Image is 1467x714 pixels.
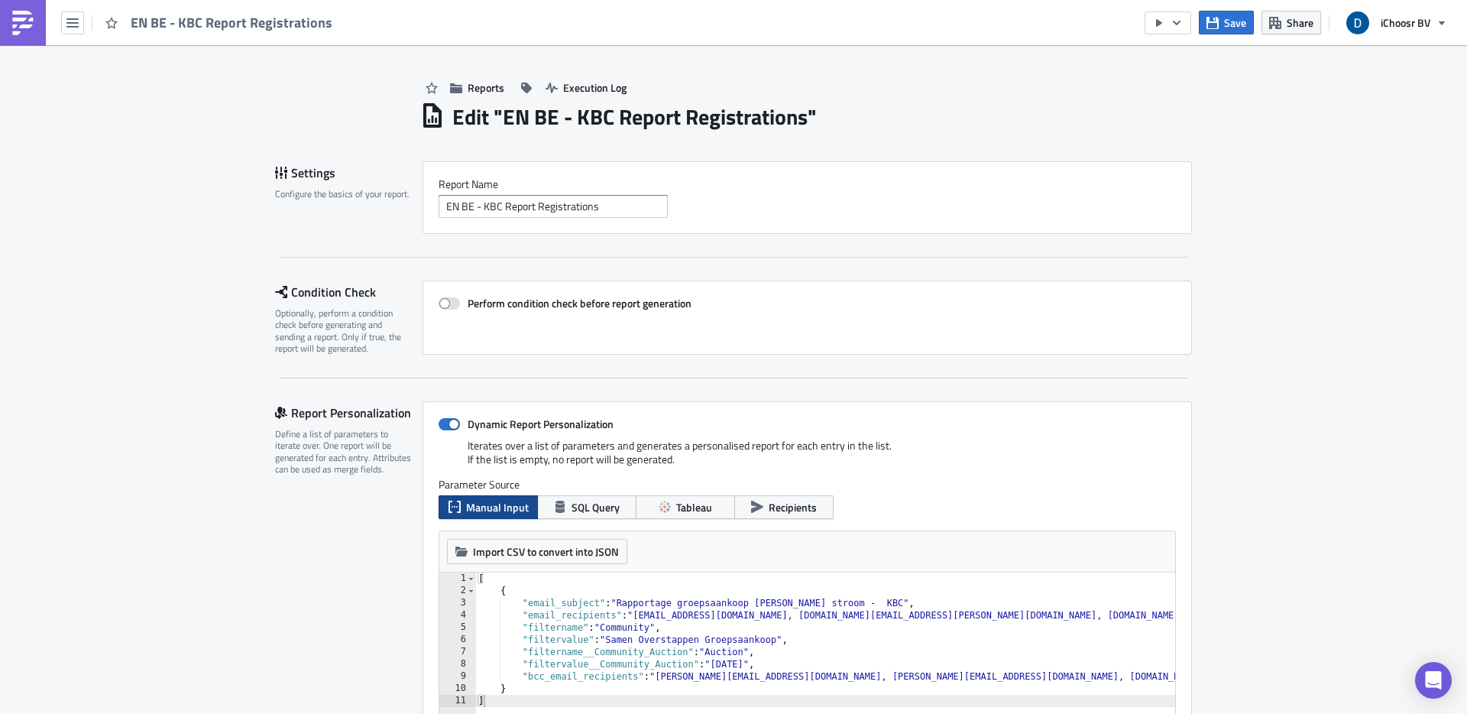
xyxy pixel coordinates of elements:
img: PushMetrics [11,11,35,35]
span: EN BE - KBC Report Registrations [131,14,334,31]
span: iChoosr BV [1381,15,1430,31]
button: Manual Input [439,495,538,519]
button: SQL Query [537,495,636,519]
label: Report Nam﻿e [439,177,1176,191]
img: Avatar [1345,10,1371,36]
span: Save [1224,15,1246,31]
div: 10 [439,683,476,695]
span: Tableau [676,499,712,515]
strong: Dynamic Report Personalization [468,416,614,432]
div: 11 [439,695,476,707]
button: Save [1199,11,1254,34]
div: 6 [439,634,476,646]
div: Settings [275,161,423,184]
div: Iterates over a list of parameters and generates a personalised report for each entry in the list... [439,439,1176,478]
span: Manual Input [466,499,529,515]
div: [PERSON_NAME] ( ) [6,116,730,128]
div: Optionally, perform a condition check before generating and sending a report. Only if true, the r... [275,307,413,355]
div: In bijlage [PERSON_NAME] een overzicht met de actuele status van de groepsaankoop energie. Heb je... [6,31,730,67]
div: Define a list of parameters to iterate over. One report will be generated for each entry. Attribu... [275,428,413,475]
button: iChoosr BV [1337,6,1456,40]
div: 7 [439,646,476,658]
button: Tableau [636,495,735,519]
a: [PERSON_NAME][EMAIL_ADDRESS][DOMAIN_NAME] [101,116,370,128]
div: Condition Check [275,281,423,303]
div: 2 [439,585,476,597]
body: Rich Text Area. Press ALT-0 for help. [6,6,730,196]
div: 3 [439,597,476,609]
div: 9 [439,670,476,683]
button: Import CSV to convert into JSON [447,539,627,564]
button: Reports [442,76,512,99]
strong: Perform condition check before report generation [468,295,691,311]
div: 8 [439,658,476,670]
span: Share [1287,15,1313,31]
div: 4 [439,609,476,622]
button: Share [1261,11,1321,34]
div: Configure the basics of your report. [275,188,413,200]
div: Beste [6,6,730,128]
div: 5 [439,622,476,634]
span: Recipients [769,499,817,515]
button: Execution Log [538,76,634,99]
div: Report Personalization [275,401,423,424]
h1: Edit " EN BE - KBC Report Registrations " [452,103,817,131]
div: Open Intercom Messenger [1415,662,1452,699]
span: SQL Query [572,499,620,515]
label: Parameter Source [439,478,1176,492]
span: Import CSV to convert into JSON [473,544,619,560]
span: Reports [468,80,504,96]
button: Recipients [734,495,834,519]
div: Groeten [6,92,730,104]
div: 1 [439,573,476,585]
span: Execution Log [563,80,627,96]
